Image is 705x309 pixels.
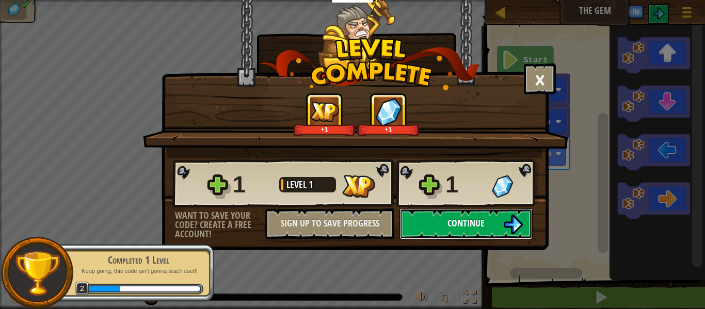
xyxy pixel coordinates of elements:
span: Continue [447,217,485,230]
span: Level [286,178,309,191]
img: Continue [503,215,523,234]
p: Keep going, this code ain't gonna teach itself! [73,267,203,275]
span: 1 [309,178,313,191]
div: 1 [233,168,273,201]
img: Gems Gained [375,97,402,126]
div: 1 [445,168,486,201]
button: Sign Up to Save Progress [265,208,394,239]
img: trophy.png [14,250,61,297]
button: Continue [399,208,533,239]
img: Gems Gained [492,175,513,198]
span: 2 [75,282,89,296]
div: +1 [359,125,418,133]
div: Completed 1 Level [73,253,203,267]
img: XP Gained [342,175,375,198]
div: +1 [295,125,354,133]
img: XP Gained [310,102,339,122]
img: level_complete.png [259,38,480,90]
button: × [524,63,556,94]
div: Want to save your code? Create a free account! [175,211,265,239]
